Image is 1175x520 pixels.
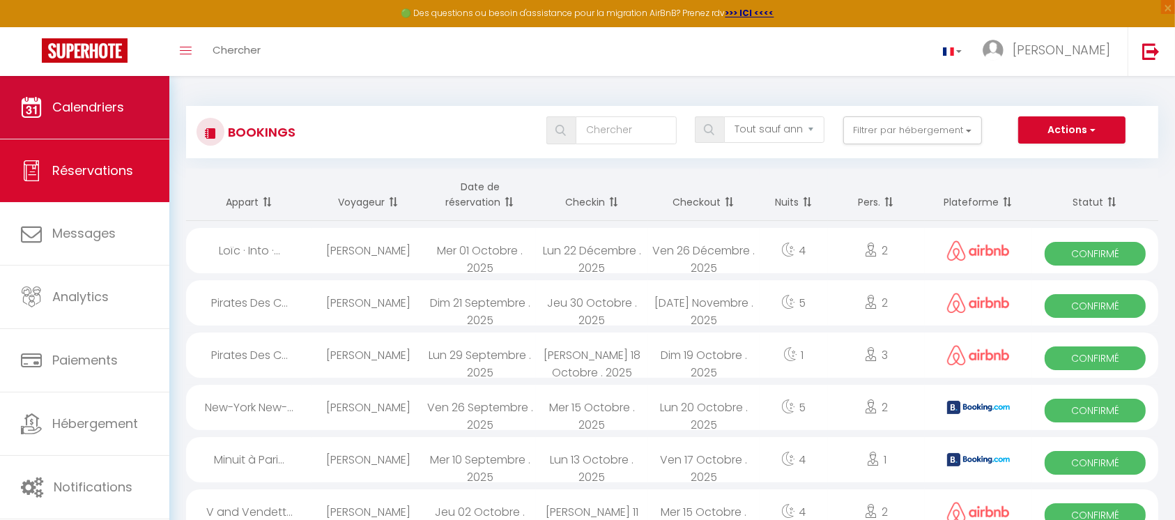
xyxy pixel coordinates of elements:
[760,169,828,221] th: Sort by nights
[725,7,774,19] a: >>> ICI <<<<
[312,169,424,221] th: Sort by guest
[54,478,132,496] span: Notifications
[828,169,926,221] th: Sort by people
[52,415,138,432] span: Hébergement
[52,98,124,116] span: Calendriers
[648,169,760,221] th: Sort by checkout
[52,351,118,369] span: Paiements
[972,27,1128,76] a: ... [PERSON_NAME]
[983,40,1004,61] img: ...
[52,224,116,242] span: Messages
[42,38,128,63] img: Super Booking
[213,43,261,57] span: Chercher
[1142,43,1160,60] img: logout
[536,169,647,221] th: Sort by checkin
[1013,41,1110,59] span: [PERSON_NAME]
[843,116,983,144] button: Filtrer par hébergement
[52,162,133,179] span: Réservations
[186,169,312,221] th: Sort by rentals
[576,116,676,144] input: Chercher
[925,169,1031,221] th: Sort by channel
[424,169,536,221] th: Sort by booking date
[1032,169,1158,221] th: Sort by status
[1018,116,1126,144] button: Actions
[224,116,295,148] h3: Bookings
[52,288,109,305] span: Analytics
[202,27,271,76] a: Chercher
